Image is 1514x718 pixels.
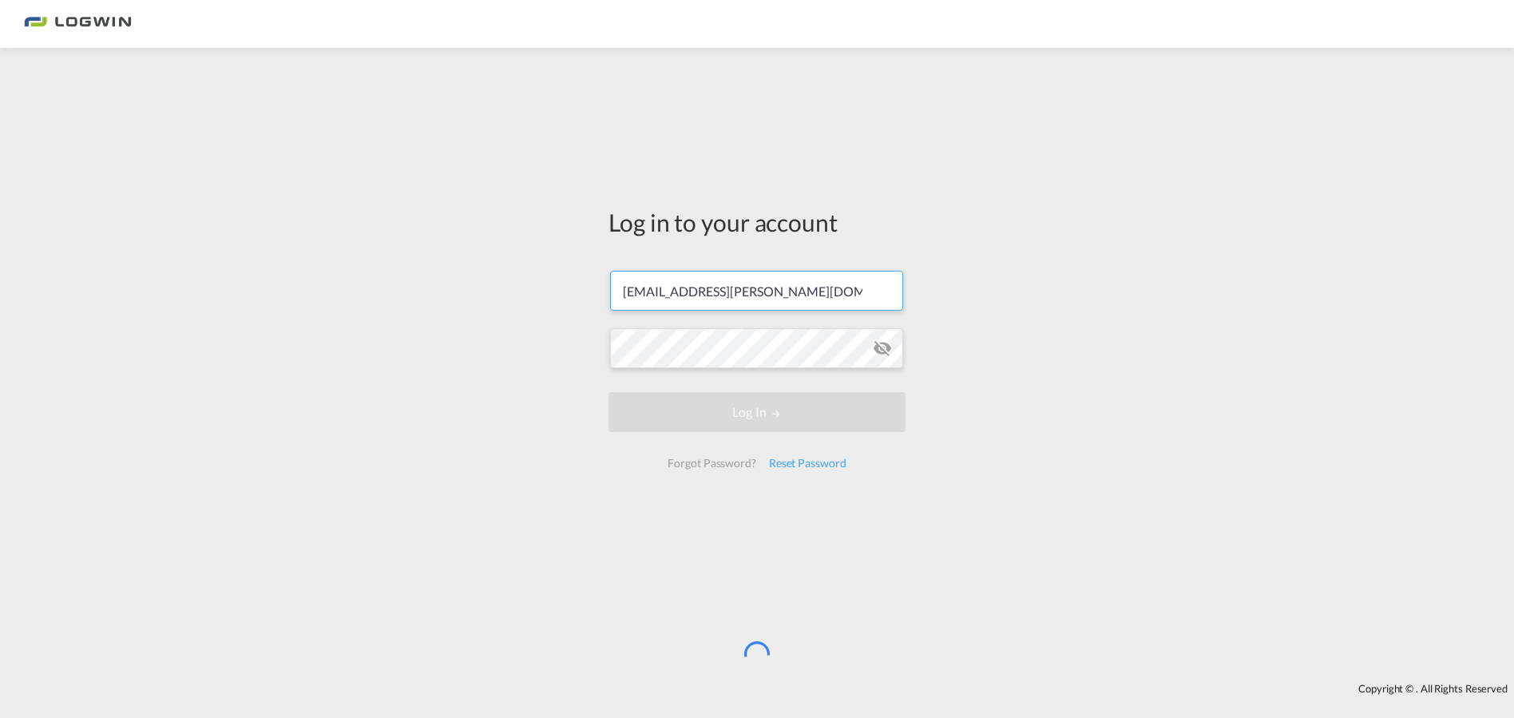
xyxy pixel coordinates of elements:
[610,271,903,311] input: Enter email/phone number
[661,449,762,478] div: Forgot Password?
[608,205,906,239] div: Log in to your account
[873,339,892,358] md-icon: icon-eye-off
[763,449,853,478] div: Reset Password
[24,6,132,42] img: bc73a0e0d8c111efacd525e4c8ad7d32.png
[608,392,906,432] button: LOGIN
